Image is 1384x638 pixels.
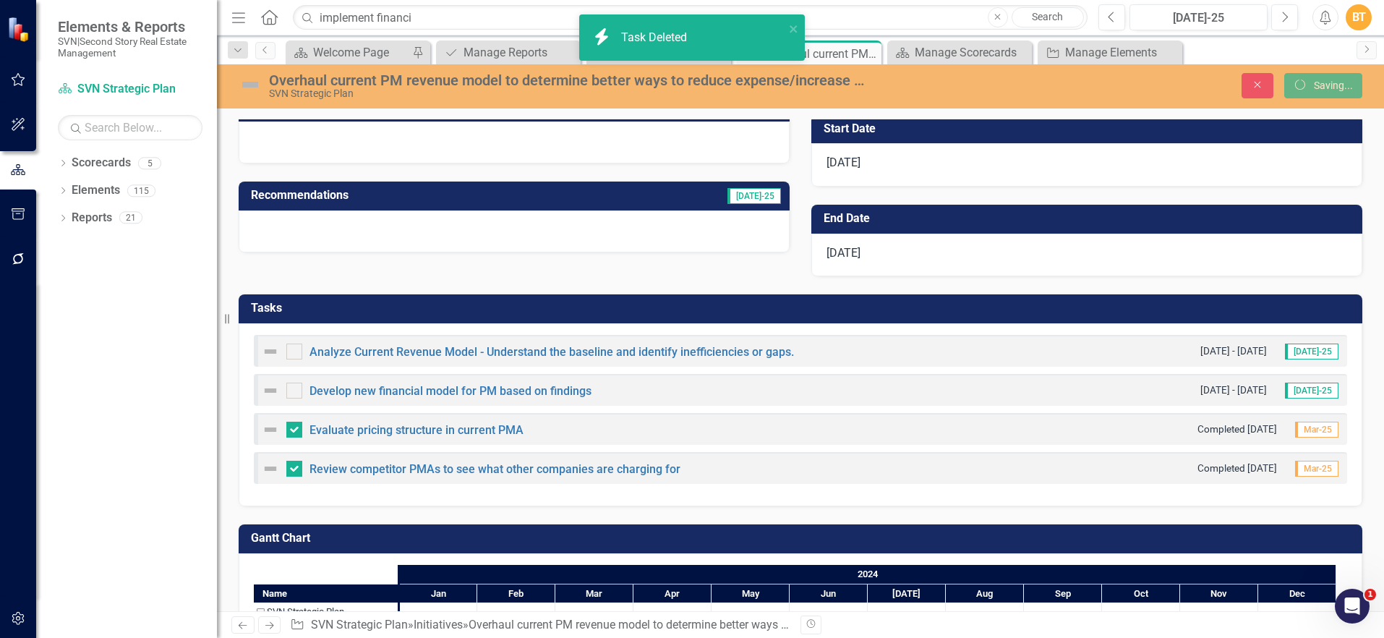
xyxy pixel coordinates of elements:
h3: Tasks [251,302,1355,315]
div: Manage Elements [1065,43,1179,61]
span: Mar-25 [1295,422,1338,438]
button: BT [1346,4,1372,30]
span: [DATE]-25 [1285,344,1338,360]
small: [DATE] - [DATE] [1200,383,1267,397]
a: SVN Strategic Plan [311,618,408,631]
div: Jan [400,584,477,603]
a: Reports [72,210,112,226]
div: Welcome Page [313,43,409,61]
div: Oct [1102,584,1180,603]
a: Review competitor PMAs to see what other companies are charging for [309,462,680,476]
a: Welcome Page [289,43,409,61]
button: close [789,20,799,37]
button: Saving... [1284,73,1362,98]
div: [DATE]-25 [1135,9,1263,27]
div: Sep [1024,584,1102,603]
div: SVN Strategic Plan [267,603,344,621]
span: [DATE] [826,156,860,169]
h3: End Date [824,212,1355,225]
img: Not Defined [262,343,279,360]
span: Mar-25 [1295,461,1338,477]
img: Not Defined [262,460,279,477]
div: Apr [633,584,712,603]
div: 115 [127,184,155,197]
div: Dec [1258,584,1336,603]
small: Completed [DATE] [1197,422,1277,436]
a: Search [1012,7,1084,27]
small: [DATE] - [DATE] [1200,344,1267,358]
h3: Recommendations [251,189,591,202]
span: [DATE]-25 [727,188,781,204]
img: ClearPoint Strategy [7,17,33,42]
input: Search ClearPoint... [293,5,1088,30]
img: Not Defined [262,382,279,399]
div: Manage Reports [464,43,577,61]
a: Manage Reports [440,43,577,61]
span: [DATE]-25 [1285,383,1338,399]
h3: Gantt Chart [251,532,1355,545]
a: Develop new financial model for PM based on findings [309,384,591,398]
button: [DATE]-25 [1129,4,1268,30]
input: Search Below... [58,115,202,140]
span: [DATE] [826,246,860,260]
div: 2024 [400,565,1336,584]
h3: Start Date [824,122,1355,135]
div: SVN Strategic Plan [254,603,398,621]
a: Manage Scorecards [891,43,1028,61]
div: Nov [1180,584,1258,603]
div: Overhaul current PM revenue model to determine better ways to reduce expense/increase margins [469,618,965,631]
a: Evaluate pricing structure in current PMA [309,423,524,437]
a: Analyze Current Revenue Model - Understand the baseline and identify inefficiencies or gaps. [309,345,794,359]
iframe: Intercom live chat [1335,589,1370,624]
div: Aug [946,584,1024,603]
div: Mar [555,584,633,603]
div: Task Deleted [621,30,691,46]
div: Manage Scorecards [915,43,1028,61]
div: May [712,584,790,603]
div: Overhaul current PM revenue model to determine better ways to reduce expense/increase margins [764,45,878,63]
img: Not Defined [239,73,262,96]
div: 21 [119,212,142,224]
img: Not Defined [262,421,279,438]
div: Overhaul current PM revenue model to determine better ways to reduce expense/increase margins [269,72,869,88]
a: SVN Strategic Plan [58,81,202,98]
div: » » [290,617,790,634]
a: Manage Elements [1041,43,1179,61]
div: Task: SVN Strategic Plan Start date: 2024-01-01 End date: 2024-01-02 [254,603,398,621]
div: Name [254,584,398,603]
div: 5 [138,157,161,169]
div: Jul [868,584,946,603]
a: Elements [72,182,120,199]
a: Scorecards [72,155,131,171]
span: Elements & Reports [58,18,202,35]
a: Initiatives [414,618,463,631]
div: SVN Strategic Plan [269,88,869,99]
span: 1 [1364,589,1376,600]
small: SVN|Second Story Real Estate Management [58,35,202,59]
div: Jun [790,584,868,603]
small: Completed [DATE] [1197,462,1277,475]
div: Feb [477,584,555,603]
